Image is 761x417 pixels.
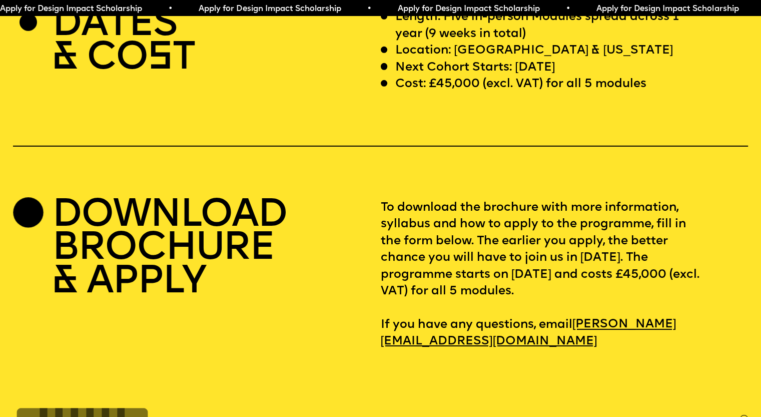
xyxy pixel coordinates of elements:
p: Cost: £45,000 (excl. VAT) for all 5 modules [395,76,646,93]
p: Length: Five in-person Modules spread across 1 year (9 weeks in total) [395,9,702,43]
span: S [148,39,172,79]
h2: DOWNLOAD BROCHURE & APPLY [52,200,287,300]
h2: DATES & CO T [52,9,194,76]
p: To download the brochure with more information, syllabus and how to apply to the programme, fill ... [381,200,748,350]
p: Next Cohort Starts: [DATE] [395,60,555,76]
span: • [365,5,369,13]
a: [PERSON_NAME][EMAIL_ADDRESS][DOMAIN_NAME] [381,313,676,353]
span: • [166,5,170,13]
p: Location: [GEOGRAPHIC_DATA] & [US_STATE] [395,43,673,59]
span: • [563,5,568,13]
